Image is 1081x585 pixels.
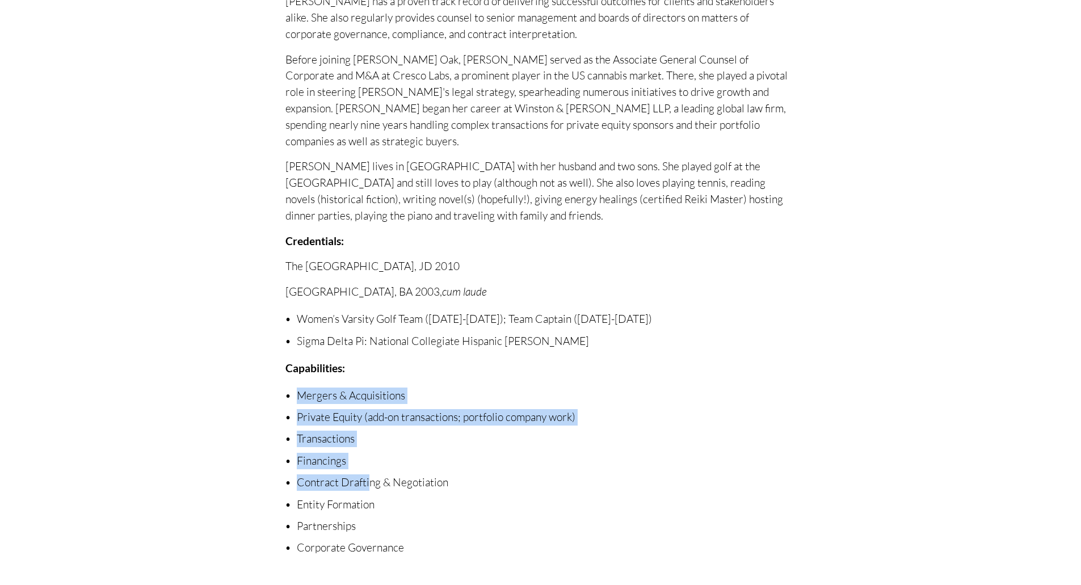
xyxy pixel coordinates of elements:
p: Transactions [297,431,796,447]
p: Financings [297,453,796,469]
p: Contract Drafting & Negotiation [297,474,796,491]
p: Entity Formation [297,496,796,513]
p: Sigma Delta Pi: National Collegiate Hispanic [PERSON_NAME] [297,333,796,350]
strong: Capabilities: [285,361,345,374]
p: The [GEOGRAPHIC_DATA], JD 2010 [285,258,796,275]
p: Women’s Varsity Golf Team ([DATE]-[DATE]); Team Captain ([DATE]-[DATE]) [297,311,796,327]
p: Mergers & Acquisitions [297,388,796,404]
p: Private Equity (add-on transactions; portfolio company work) [297,409,796,426]
p: [PERSON_NAME] lives in [GEOGRAPHIC_DATA] with her husband and two sons. She played golf at the [G... [285,158,796,224]
p: [GEOGRAPHIC_DATA], BA 2003, [285,284,796,300]
strong: Credentials: [285,234,344,247]
p: Partnerships [297,518,796,535]
p: Corporate Governance [297,540,796,556]
p: Before joining [PERSON_NAME] Oak, [PERSON_NAME] served as the Associate General Counsel of Corpor... [285,52,796,150]
em: cum laude [442,285,487,298]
